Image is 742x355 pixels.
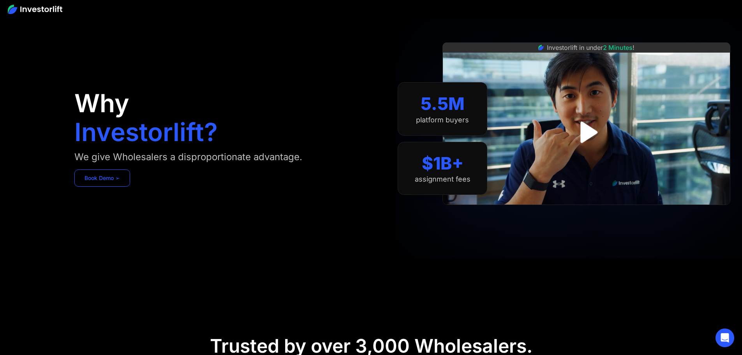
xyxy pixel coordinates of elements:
div: 5.5M [421,94,465,114]
div: $1B+ [422,153,464,174]
a: Book Demo ➢ [74,170,130,187]
div: We give Wholesalers a disproportionate advantage. [74,151,302,163]
div: platform buyers [416,116,469,124]
iframe: Customer reviews powered by Trustpilot [528,209,645,218]
div: Open Intercom Messenger [716,329,734,347]
div: Investorlift in under ! [547,43,634,52]
h1: Investorlift? [74,120,218,145]
span: 2 Minutes [603,44,633,51]
a: open lightbox [569,115,604,150]
h1: Why [74,91,129,116]
div: assignment fees [415,175,471,184]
